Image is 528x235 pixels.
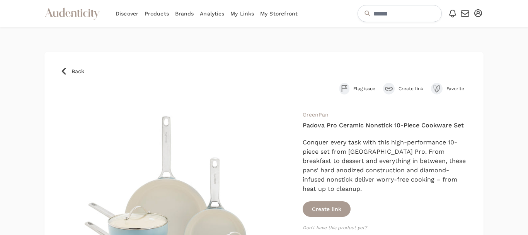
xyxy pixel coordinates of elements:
button: Flag issue [339,83,375,94]
a: Back [60,67,468,75]
button: Create link [303,201,351,217]
button: Favorite [431,83,468,94]
span: Back [72,67,84,75]
p: Don't have this product yet? [303,225,468,231]
span: Create link [399,86,423,92]
span: Flag issue [353,86,375,92]
button: Create link [383,83,423,94]
a: GreenPan [303,111,329,118]
h4: Padova Pro Ceramic Nonstick 10-Piece Cookware Set [303,121,468,130]
span: Favorite [446,86,468,92]
p: Conquer every task with this high-performance 10-piece set from [GEOGRAPHIC_DATA] Pro. From break... [303,138,468,194]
